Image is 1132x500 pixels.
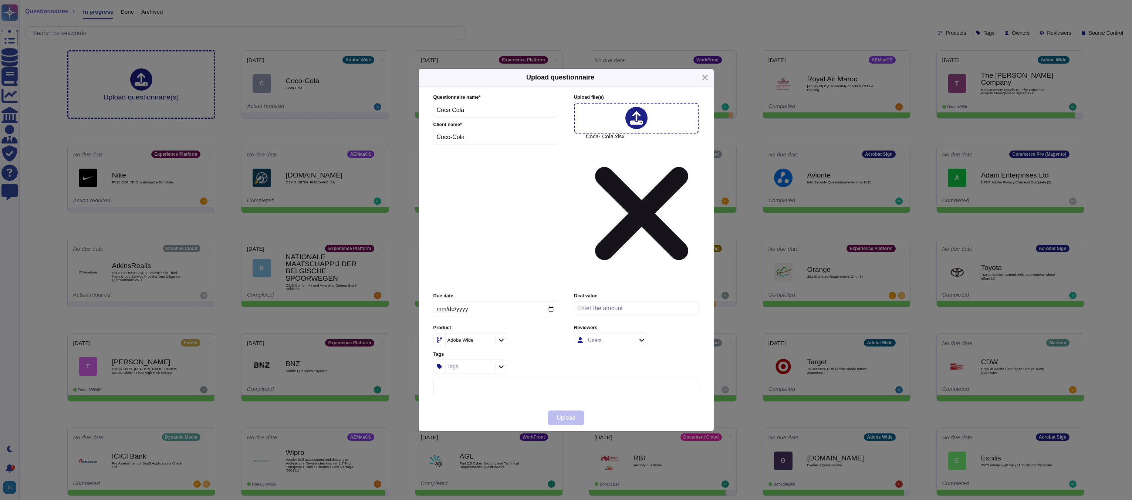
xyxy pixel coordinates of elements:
label: Reviewers [574,325,699,330]
label: Tags [433,352,558,357]
span: Upload [557,415,575,421]
div: Adobe Wide [447,338,474,342]
div: Users [588,338,602,343]
button: Upload [548,411,584,425]
input: Enter the amount [574,301,699,315]
h5: Upload questionnaire [526,72,594,82]
label: Client name [433,122,558,127]
input: Enter questionnaire name [433,103,558,118]
label: Due date [433,294,558,298]
input: Due date [433,301,558,317]
label: Product [433,325,558,330]
label: Deal value [574,294,699,298]
span: Coca- Cola.xlsx [586,134,698,288]
button: Close [699,72,711,83]
input: Enter company name of the client [433,130,558,145]
div: Tags [447,364,459,369]
span: Upload file (s) [574,94,604,100]
label: Questionnaire name [433,95,558,100]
